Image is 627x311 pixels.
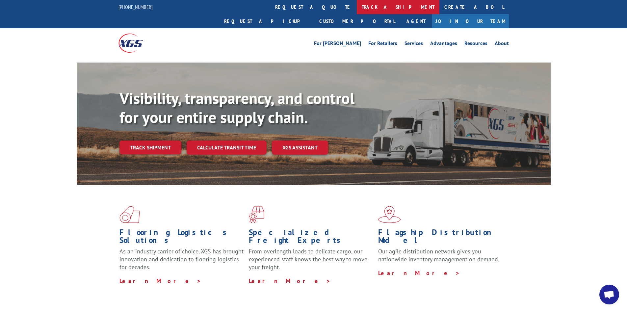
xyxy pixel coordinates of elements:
[378,228,503,247] h1: Flagship Distribution Model
[272,141,328,155] a: XGS ASSISTANT
[249,247,373,277] p: From overlength loads to delicate cargo, our experienced staff knows the best way to move your fr...
[119,206,140,223] img: xgs-icon-total-supply-chain-intelligence-red
[118,4,153,10] a: [PHONE_NUMBER]
[378,269,460,277] a: Learn More >
[187,141,267,155] a: Calculate transit time
[432,14,509,28] a: Join Our Team
[119,141,181,154] a: Track shipment
[119,277,201,285] a: Learn More >
[599,285,619,304] div: Open chat
[249,277,331,285] a: Learn More >
[249,228,373,247] h1: Specialized Freight Experts
[249,206,264,223] img: xgs-icon-focused-on-flooring-red
[119,247,244,271] span: As an industry carrier of choice, XGS has brought innovation and dedication to flooring logistics...
[378,206,401,223] img: xgs-icon-flagship-distribution-model-red
[405,41,423,48] a: Services
[314,14,400,28] a: Customer Portal
[119,228,244,247] h1: Flooring Logistics Solutions
[464,41,487,48] a: Resources
[495,41,509,48] a: About
[219,14,314,28] a: Request a pickup
[400,14,432,28] a: Agent
[368,41,397,48] a: For Retailers
[314,41,361,48] a: For [PERSON_NAME]
[378,247,499,263] span: Our agile distribution network gives you nationwide inventory management on demand.
[119,88,354,127] b: Visibility, transparency, and control for your entire supply chain.
[430,41,457,48] a: Advantages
